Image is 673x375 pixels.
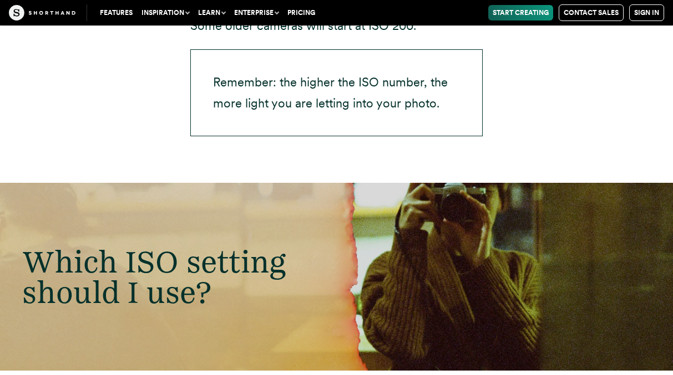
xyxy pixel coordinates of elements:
[95,5,137,20] a: Features
[9,5,75,20] img: The Craft
[194,5,230,20] button: Learn
[190,49,483,136] p: Remember: the higher the ISO number, the more light you are letting into your photo.
[629,4,664,21] a: Sign in
[283,5,320,20] a: Pricing
[488,5,553,20] a: Start Creating
[230,5,283,20] button: Enterprise
[137,5,194,20] button: Inspiration
[559,4,624,21] a: Contact Sales
[22,243,286,311] span: Which ISO setting should I use?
